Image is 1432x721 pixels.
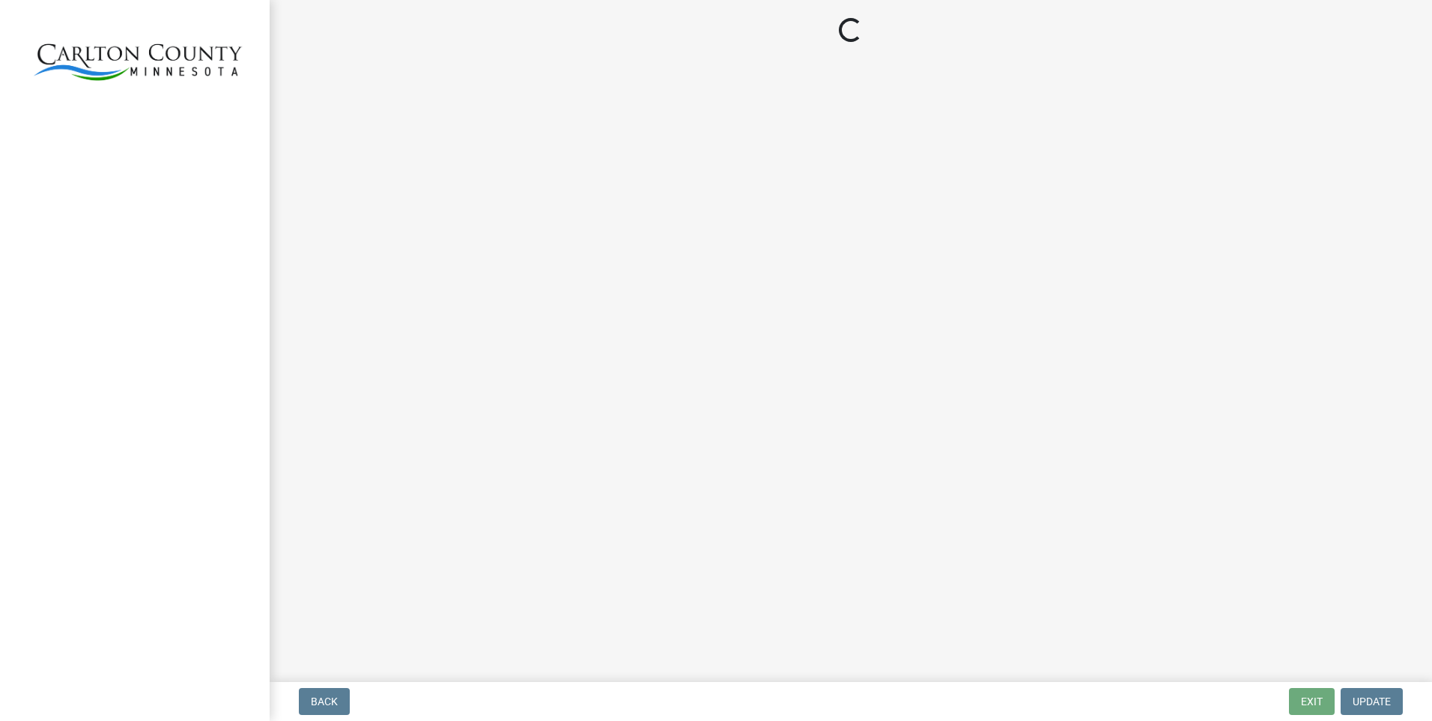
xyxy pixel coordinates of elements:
[30,16,246,101] img: Carlton County, Minnesota
[1341,688,1403,715] button: Update
[299,688,350,715] button: Back
[1353,696,1391,708] span: Update
[311,696,338,708] span: Back
[1289,688,1335,715] button: Exit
